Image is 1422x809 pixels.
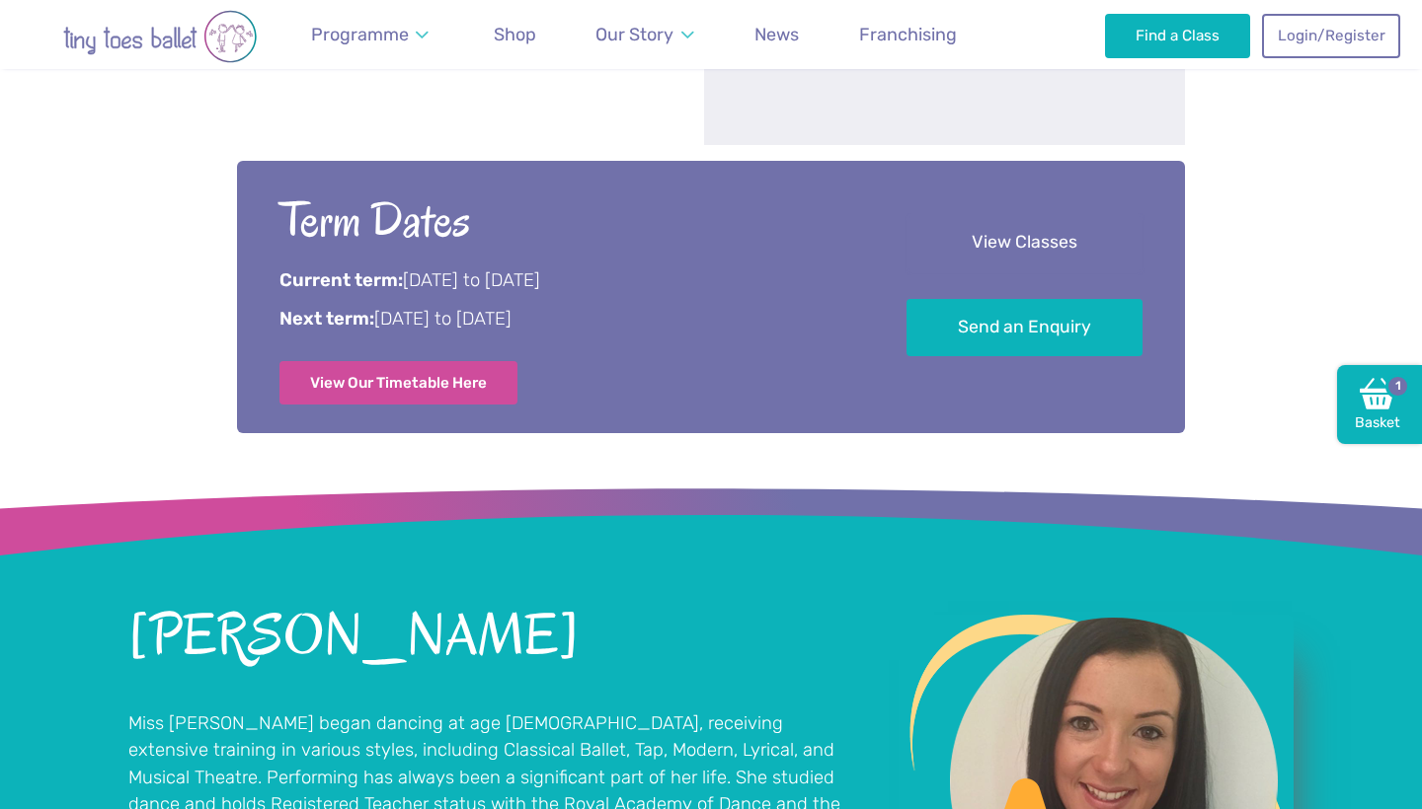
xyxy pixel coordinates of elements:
[746,13,808,57] a: News
[907,214,1143,272] a: View Classes
[311,24,409,44] span: Programme
[595,24,673,44] span: Our Story
[850,13,966,57] a: Franchising
[279,268,851,294] p: [DATE] to [DATE]
[587,13,703,57] a: Our Story
[485,13,545,57] a: Shop
[1337,365,1422,444] a: Basket1
[128,607,849,666] h2: [PERSON_NAME]
[279,269,403,291] strong: Current term:
[279,308,374,330] strong: Next term:
[22,10,298,63] img: tiny toes ballet
[1105,14,1250,57] a: Find a Class
[279,307,851,332] p: [DATE] to [DATE]
[754,24,799,44] span: News
[1262,14,1400,57] a: Login/Register
[907,299,1143,357] a: Send an Enquiry
[859,24,957,44] span: Franchising
[1385,374,1409,398] span: 1
[302,13,438,57] a: Programme
[494,24,536,44] span: Shop
[279,189,851,252] h2: Term Dates
[279,361,517,404] a: View Our Timetable Here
